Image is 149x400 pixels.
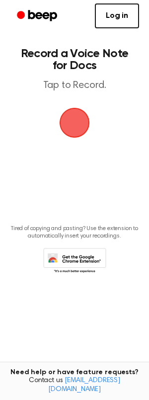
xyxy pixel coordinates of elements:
[8,225,141,240] p: Tired of copying and pasting? Use the extension to automatically insert your recordings.
[6,377,143,394] span: Contact us
[95,3,139,28] a: Log in
[48,377,120,393] a: [EMAIL_ADDRESS][DOMAIN_NAME]
[60,108,89,138] img: Beep Logo
[10,6,66,26] a: Beep
[18,80,131,92] p: Tap to Record.
[18,48,131,72] h1: Record a Voice Note for Docs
